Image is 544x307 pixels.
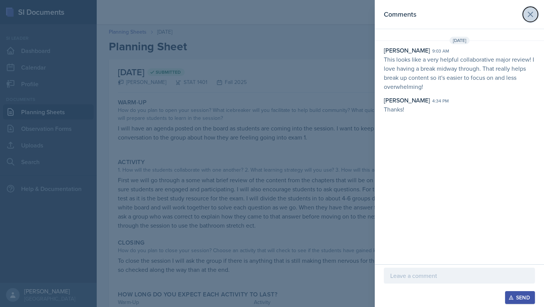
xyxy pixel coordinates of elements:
p: This looks like a very helpful collaborative major review! I love having a break midway through. ... [384,55,535,91]
div: Send [510,295,530,301]
div: 9:03 am [432,48,449,54]
button: Send [505,291,535,304]
div: [PERSON_NAME] [384,96,430,105]
p: Thanks! [384,105,535,114]
div: 4:34 pm [432,98,449,104]
h2: Comments [384,9,416,20]
div: [PERSON_NAME] [384,46,430,55]
span: [DATE] [450,37,470,44]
